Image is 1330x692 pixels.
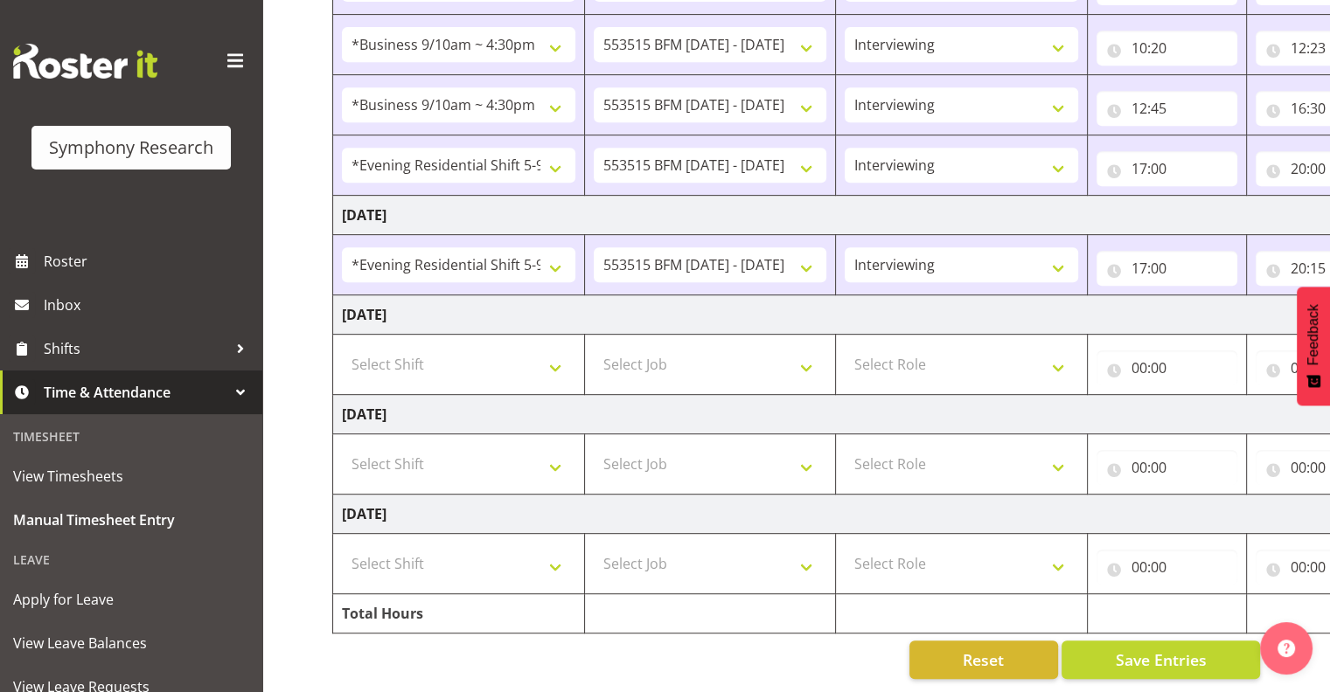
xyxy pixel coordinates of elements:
[1097,31,1237,66] input: Click to select...
[44,336,227,362] span: Shifts
[44,379,227,405] span: Time & Attendance
[4,498,258,542] a: Manual Timesheet Entry
[1297,287,1330,405] button: Feedback - Show survey
[1306,304,1321,365] span: Feedback
[4,621,258,665] a: View Leave Balances
[1097,251,1237,286] input: Click to select...
[963,648,1004,671] span: Reset
[1097,151,1237,186] input: Click to select...
[44,292,254,318] span: Inbox
[1062,640,1260,679] button: Save Entries
[13,44,157,79] img: Rosterit website logo
[1097,350,1237,385] input: Click to select...
[333,594,585,633] td: Total Hours
[1278,640,1295,657] img: help-xxl-2.png
[13,586,249,612] span: Apply for Leave
[4,578,258,621] a: Apply for Leave
[4,542,258,578] div: Leave
[13,630,249,656] span: View Leave Balances
[909,640,1058,679] button: Reset
[1115,648,1206,671] span: Save Entries
[1097,550,1237,585] input: Click to select...
[4,454,258,498] a: View Timesheets
[4,419,258,454] div: Timesheet
[44,248,254,274] span: Roster
[13,507,249,533] span: Manual Timesheet Entry
[49,135,213,161] div: Symphony Research
[13,463,249,489] span: View Timesheets
[1097,450,1237,485] input: Click to select...
[1097,91,1237,126] input: Click to select...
